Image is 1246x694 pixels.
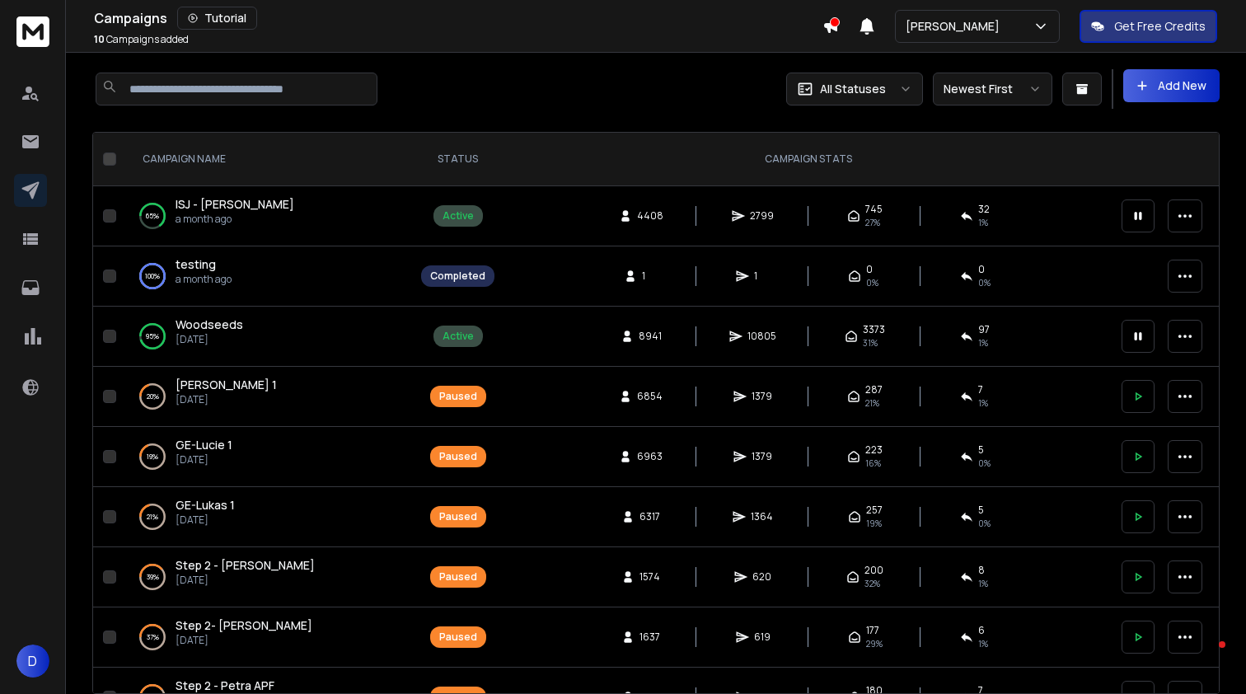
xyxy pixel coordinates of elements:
[866,517,882,530] span: 19 %
[176,617,312,634] a: Step 2- [PERSON_NAME]
[978,323,990,336] span: 97
[176,317,243,332] span: Woodseeds
[147,448,158,465] p: 19 %
[1123,69,1220,102] button: Add New
[176,678,274,694] a: Step 2 - Petra APF
[637,450,663,463] span: 6963
[147,569,159,585] p: 39 %
[865,396,879,410] span: 21 %
[146,208,159,224] p: 65 %
[176,513,235,527] p: [DATE]
[439,390,477,403] div: Paused
[865,383,883,396] span: 287
[176,213,294,226] p: a month ago
[863,336,878,349] span: 31 %
[865,457,881,470] span: 16 %
[123,367,411,427] td: 20%[PERSON_NAME] 1[DATE]
[176,678,274,693] span: Step 2 - Petra APF
[866,637,883,650] span: 29 %
[123,487,411,547] td: 21%GE-Lukas 1[DATE]
[439,570,477,584] div: Paused
[147,388,159,405] p: 20 %
[176,557,315,574] a: Step 2 - [PERSON_NAME]
[176,196,294,212] span: ISJ - [PERSON_NAME]
[752,570,771,584] span: 620
[176,497,235,513] span: GE-Lukas 1
[1080,10,1217,43] button: Get Free Credits
[865,443,883,457] span: 223
[864,564,883,577] span: 200
[866,624,879,637] span: 177
[430,270,485,283] div: Completed
[978,457,991,470] span: 0 %
[639,510,660,523] span: 6317
[978,203,990,216] span: 32
[865,216,880,229] span: 27 %
[147,509,158,525] p: 21 %
[176,557,315,573] span: Step 2 - [PERSON_NAME]
[504,133,1112,186] th: CAMPAIGN STATS
[443,209,474,223] div: Active
[637,390,663,403] span: 6854
[933,73,1052,106] button: Newest First
[176,333,243,346] p: [DATE]
[637,209,663,223] span: 4408
[177,7,257,30] button: Tutorial
[978,637,988,650] span: 1 %
[747,330,776,343] span: 10805
[866,504,883,517] span: 257
[978,336,988,349] span: 1 %
[145,268,160,284] p: 100 %
[176,574,315,587] p: [DATE]
[123,547,411,607] td: 39%Step 2 - [PERSON_NAME][DATE]
[642,270,658,283] span: 1
[865,203,883,216] span: 745
[978,564,985,577] span: 8
[1186,637,1225,677] iframe: Intercom live chat
[176,617,312,633] span: Step 2- [PERSON_NAME]
[439,450,477,463] div: Paused
[123,307,411,367] td: 95%Woodseeds[DATE]
[176,256,216,272] span: testing
[978,624,985,637] span: 6
[123,186,411,246] td: 65%ISJ - [PERSON_NAME]a month ago
[978,517,991,530] span: 0 %
[978,276,991,289] span: 0 %
[176,393,277,406] p: [DATE]
[123,607,411,668] td: 37%Step 2- [PERSON_NAME][DATE]
[639,570,660,584] span: 1574
[978,577,988,590] span: 1 %
[16,645,49,678] button: D
[863,323,885,336] span: 3373
[754,270,771,283] span: 1
[639,631,660,644] span: 1637
[754,631,771,644] span: 619
[94,33,189,46] p: Campaigns added
[439,510,477,523] div: Paused
[176,453,232,467] p: [DATE]
[978,443,984,457] span: 5
[176,317,243,333] a: Woodseeds
[123,246,411,307] td: 100%testinga month ago
[820,81,886,97] p: All Statuses
[906,18,1006,35] p: [PERSON_NAME]
[176,377,277,392] span: [PERSON_NAME] 1
[176,196,294,213] a: ISJ - [PERSON_NAME]
[443,330,474,343] div: Active
[176,256,216,273] a: testing
[752,390,772,403] span: 1379
[176,273,232,286] p: a month ago
[94,7,822,30] div: Campaigns
[866,263,873,276] span: 0
[176,377,277,393] a: [PERSON_NAME] 1
[978,396,988,410] span: 1 %
[146,328,159,345] p: 95 %
[751,510,773,523] span: 1364
[978,383,983,396] span: 7
[176,437,232,453] a: GE-Lucie 1
[978,504,984,517] span: 5
[1114,18,1206,35] p: Get Free Credits
[978,216,988,229] span: 1 %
